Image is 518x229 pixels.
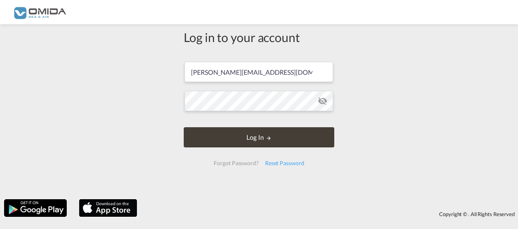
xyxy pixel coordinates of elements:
img: apple.png [78,198,138,218]
div: Forgot Password? [210,156,261,170]
input: Enter email/phone number [185,62,333,82]
img: google.png [3,198,68,218]
div: Log in to your account [184,29,334,46]
div: Reset Password [262,156,308,170]
img: 459c566038e111ed959c4fc4f0a4b274.png [12,3,67,21]
md-icon: icon-eye-off [318,96,327,106]
div: Copyright © . All Rights Reserved [141,207,518,221]
button: LOGIN [184,127,334,147]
